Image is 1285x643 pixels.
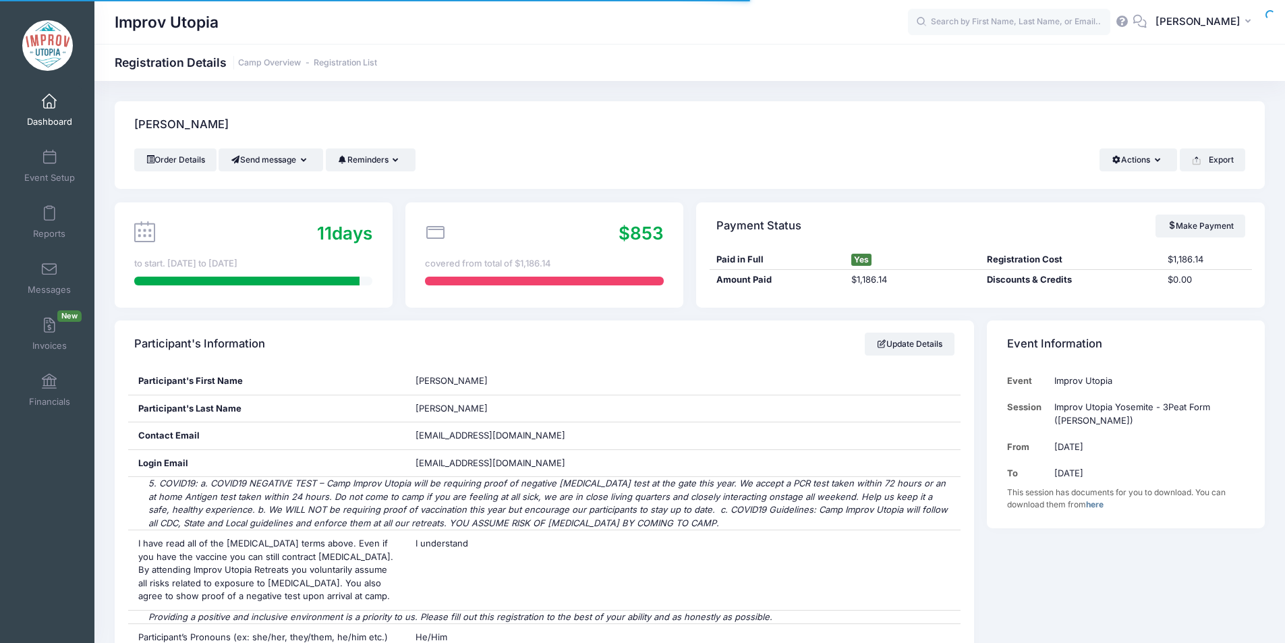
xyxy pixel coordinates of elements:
[1007,434,1048,460] td: From
[851,254,872,266] span: Yes
[134,106,229,144] h4: [PERSON_NAME]
[1100,148,1177,171] button: Actions
[1048,368,1245,394] td: Improv Utopia
[416,538,468,549] span: I understand
[865,333,954,356] a: Update Details
[18,254,82,302] a: Messages
[1180,148,1245,171] button: Export
[32,340,67,352] span: Invoices
[115,55,377,69] h1: Registration Details
[317,223,332,244] span: 11
[128,611,961,624] div: Providing a positive and inclusive environment is a priority to us. Please fill out this registra...
[710,273,845,287] div: Amount Paid
[1048,394,1245,434] td: Improv Utopia Yosemite - 3Peat Form ([PERSON_NAME])
[134,325,265,364] h4: Participant's Information
[238,58,301,68] a: Camp Overview
[29,396,70,408] span: Financials
[1007,394,1048,434] td: Session
[128,530,406,610] div: I have read all of the [MEDICAL_DATA] terms above. Even if you have the vaccine you can still con...
[28,284,71,296] span: Messages
[1162,253,1252,267] div: $1,186.14
[416,457,584,470] span: [EMAIL_ADDRESS][DOMAIN_NAME]
[1155,14,1240,29] span: [PERSON_NAME]
[128,368,406,395] div: Participant's First Name
[908,9,1110,36] input: Search by First Name, Last Name, or Email...
[128,450,406,477] div: Login Email
[128,395,406,422] div: Participant's Last Name
[416,403,488,414] span: [PERSON_NAME]
[1147,7,1265,38] button: [PERSON_NAME]
[18,366,82,414] a: Financials
[134,148,217,171] a: Order Details
[416,632,447,642] span: He/Him
[22,20,73,71] img: Improv Utopia
[314,58,377,68] a: Registration List
[1007,325,1102,364] h4: Event Information
[134,257,372,271] div: to start. [DATE] to [DATE]
[1007,460,1048,486] td: To
[1048,434,1245,460] td: [DATE]
[18,142,82,190] a: Event Setup
[24,172,75,184] span: Event Setup
[416,375,488,386] span: [PERSON_NAME]
[1086,499,1104,509] a: here
[317,220,372,246] div: days
[981,273,1162,287] div: Discounts & Credits
[845,273,981,287] div: $1,186.14
[716,206,801,245] h4: Payment Status
[619,223,664,244] span: $853
[1162,273,1252,287] div: $0.00
[425,257,663,271] div: covered from total of $1,186.14
[18,86,82,134] a: Dashboard
[128,422,406,449] div: Contact Email
[710,253,845,267] div: Paid in Full
[416,430,565,441] span: [EMAIL_ADDRESS][DOMAIN_NAME]
[128,477,961,530] div: 5. COVID19: a. COVID19 NEGATIVE TEST – Camp Improv Utopia will be requiring proof of negative [ME...
[18,198,82,246] a: Reports
[27,116,72,128] span: Dashboard
[1007,486,1245,511] div: This session has documents for you to download. You can download them from
[981,253,1162,267] div: Registration Cost
[33,228,65,240] span: Reports
[115,7,219,38] h1: Improv Utopia
[219,148,323,171] button: Send message
[1048,460,1245,486] td: [DATE]
[1007,368,1048,394] td: Event
[1155,215,1245,237] a: Make Payment
[326,148,416,171] button: Reminders
[18,310,82,358] a: InvoicesNew
[57,310,82,322] span: New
